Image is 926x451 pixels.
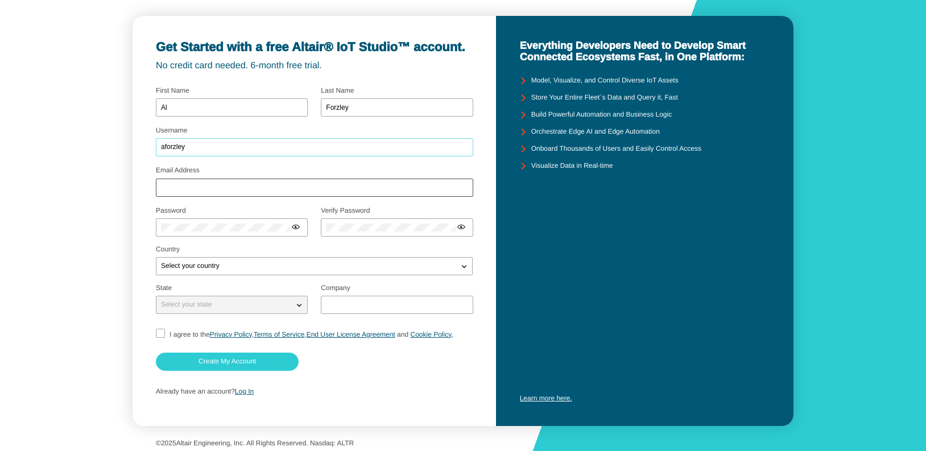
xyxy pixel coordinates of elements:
[156,40,473,54] unity-typography: Get Started with a free Altair® IoT Studio™ account.
[307,330,395,338] a: End User License Agreement
[410,330,451,338] a: Cookie Policy
[156,126,187,134] label: Username
[531,77,679,85] unity-typography: Model, Visualize, and Control Diverse IoT Assets
[156,388,473,396] p: Already have an account?
[321,206,370,214] label: Verify Password
[254,330,304,338] a: Terms of Service
[520,394,572,402] a: Learn more here.
[531,145,701,153] unity-typography: Onboard Thousands of Users and Easily Control Access
[170,330,453,338] span: I agree to the , , ,
[520,40,770,63] unity-typography: Everything Developers Need to Develop Smart Connected Ecosystems Fast, in One Platform:
[520,249,770,390] iframe: YouTube video player
[156,440,770,448] p: © Altair Engineering, Inc. All Rights Reserved. Nasdaq: ALTR
[210,330,252,338] a: Privacy Policy
[531,162,613,170] unity-typography: Visualize Data in Real-time
[531,111,672,119] unity-typography: Build Powerful Automation and Business Logic
[397,330,408,338] span: and
[235,387,254,395] a: Log In
[531,94,678,102] unity-typography: Store Your Entire Fleet`s Data and Query it, Fast
[156,166,200,174] label: Email Address
[156,206,186,214] label: Password
[531,128,660,136] unity-typography: Orchestrate Edge AI and Edge Automation
[161,439,176,447] span: 2025
[156,61,473,71] unity-typography: No credit card needed. 6-month free trial.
